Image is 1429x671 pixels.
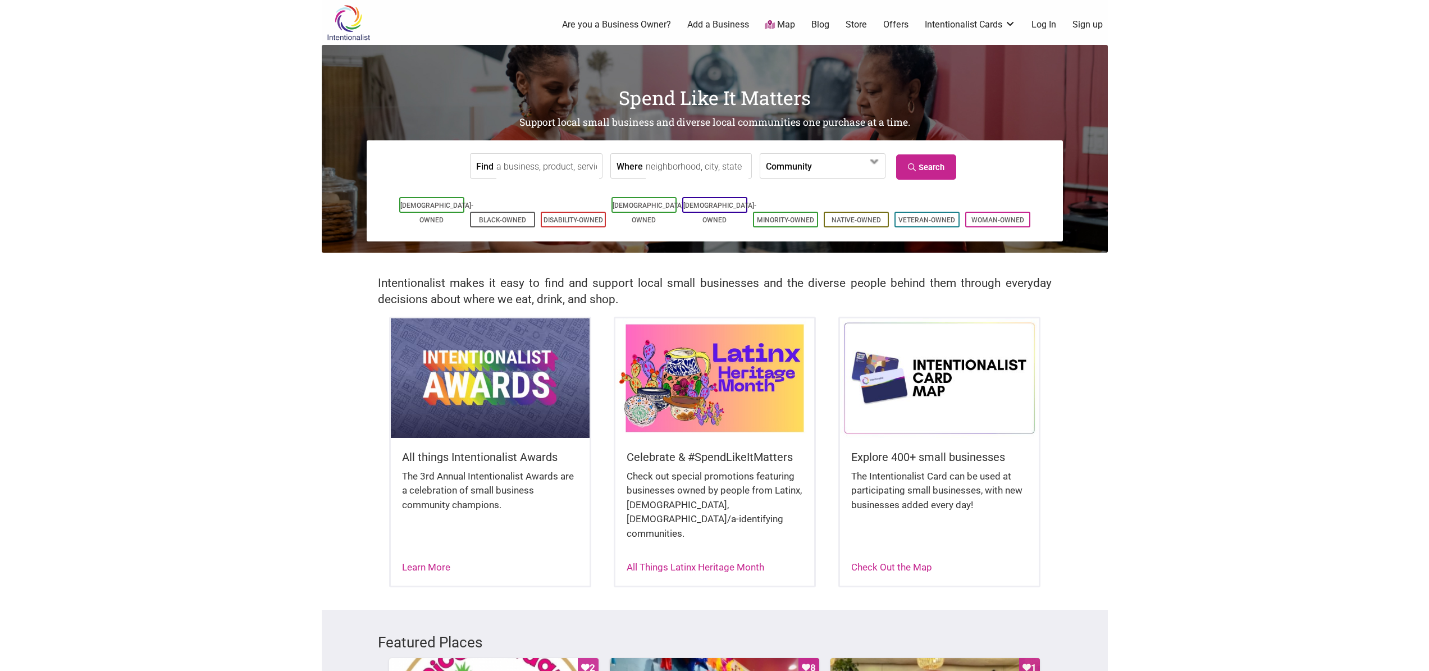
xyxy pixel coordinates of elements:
[925,19,1016,31] a: Intentionalist Cards
[391,318,590,437] img: Intentionalist Awards
[851,469,1028,524] div: The Intentionalist Card can be used at participating small businesses, with new businesses added ...
[627,562,764,573] a: All Things Latinx Heritage Month
[846,19,867,31] a: Store
[615,318,814,437] img: Latinx / Hispanic Heritage Month
[544,216,603,224] a: Disability-Owned
[562,19,671,31] a: Are you a Business Owner?
[765,19,795,31] a: Map
[476,154,494,178] label: Find
[627,449,803,465] h5: Celebrate & #SpendLikeItMatters
[1072,19,1103,31] a: Sign up
[883,19,908,31] a: Offers
[613,202,686,224] a: [DEMOGRAPHIC_DATA]-Owned
[840,318,1039,437] img: Intentionalist Card Map
[898,216,955,224] a: Veteran-Owned
[627,469,803,553] div: Check out special promotions featuring businesses owned by people from Latinx, [DEMOGRAPHIC_DATA]...
[322,84,1108,111] h1: Spend Like It Matters
[766,154,812,178] label: Community
[402,562,450,573] a: Learn More
[496,154,599,179] input: a business, product, service
[402,469,578,524] div: The 3rd Annual Intentionalist Awards are a celebration of small business community champions.
[378,632,1052,652] h3: Featured Places
[683,202,756,224] a: [DEMOGRAPHIC_DATA]-Owned
[687,19,749,31] a: Add a Business
[646,154,748,179] input: neighborhood, city, state
[811,19,829,31] a: Blog
[322,4,375,41] img: Intentionalist
[1031,19,1056,31] a: Log In
[757,216,814,224] a: Minority-Owned
[400,202,473,224] a: [DEMOGRAPHIC_DATA]-Owned
[851,449,1028,465] h5: Explore 400+ small businesses
[971,216,1024,224] a: Woman-Owned
[479,216,526,224] a: Black-Owned
[832,216,881,224] a: Native-Owned
[617,154,643,178] label: Where
[378,275,1052,308] h2: Intentionalist makes it easy to find and support local small businesses and the diverse people be...
[851,562,932,573] a: Check Out the Map
[322,116,1108,130] h2: Support local small business and diverse local communities one purchase at a time.
[896,154,956,180] a: Search
[402,449,578,465] h5: All things Intentionalist Awards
